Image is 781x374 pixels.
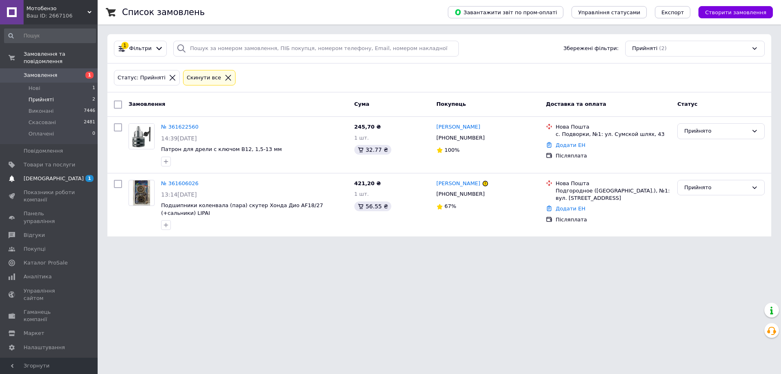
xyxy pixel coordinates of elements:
[28,96,54,103] span: Прийняті
[129,180,155,206] a: Фото товару
[690,9,773,15] a: Створити замовлення
[354,145,391,155] div: 32.77 ₴
[161,191,197,198] span: 13:14[DATE]
[24,161,75,168] span: Товари та послуги
[129,123,155,149] a: Фото товару
[129,124,154,149] img: Фото товару
[133,180,150,206] img: Фото товару
[556,206,585,212] a: Додати ЕН
[661,9,684,15] span: Експорт
[24,210,75,225] span: Панель управління
[185,74,223,82] div: Cкинути все
[572,6,647,18] button: Управління статусами
[161,180,199,186] a: № 361606026
[24,147,63,155] span: Повідомлення
[24,245,46,253] span: Покупці
[4,28,96,43] input: Пошук
[161,135,197,142] span: 14:39[DATE]
[92,130,95,138] span: 0
[659,45,666,51] span: (2)
[698,6,773,18] button: Створити замовлення
[556,216,671,223] div: Післяплата
[92,96,95,103] span: 2
[354,124,381,130] span: 245,70 ₴
[354,191,369,197] span: 1 шт.
[122,7,205,17] h1: Список замовлень
[129,101,165,107] span: Замовлення
[129,45,152,52] span: Фільтри
[632,45,657,52] span: Прийняті
[24,232,45,239] span: Відгуки
[655,6,691,18] button: Експорт
[84,119,95,126] span: 2481
[436,123,480,131] a: [PERSON_NAME]
[556,131,671,138] div: с. Подворки, №1: ул. Сумской шлях, 43
[556,187,671,202] div: Подгородное ([GEOGRAPHIC_DATA].), №1: вул. [STREET_ADDRESS]
[24,50,98,65] span: Замовлення та повідомлення
[24,189,75,203] span: Показники роботи компанії
[121,42,129,49] div: 1
[24,273,52,280] span: Аналітика
[354,135,369,141] span: 1 шт.
[161,202,323,216] a: Подшипники коленвала (пара) скутер Хонда Дио AF18/27 (+сальники) LIPAI
[84,107,95,115] span: 7446
[173,41,459,57] input: Пошук за номером замовлення, ПІБ покупця, номером телефону, Email, номером накладної
[24,72,57,79] span: Замовлення
[445,203,456,209] span: 67%
[556,180,671,187] div: Нова Пошта
[436,101,466,107] span: Покупець
[546,101,606,107] span: Доставка та оплата
[705,9,766,15] span: Створити замовлення
[161,146,282,152] a: Патрон для дрели с ключом B12, 1,5-13 мм
[24,175,84,182] span: [DEMOGRAPHIC_DATA]
[26,12,98,20] div: Ваш ID: 2667106
[24,259,68,267] span: Каталог ProSale
[28,119,56,126] span: Скасовані
[28,130,54,138] span: Оплачені
[556,152,671,160] div: Післяплата
[445,147,460,153] span: 100%
[354,180,381,186] span: 421,20 ₴
[684,184,748,192] div: Прийнято
[677,101,698,107] span: Статус
[85,175,94,182] span: 1
[24,330,44,337] span: Маркет
[24,308,75,323] span: Гаманець компанії
[435,133,486,143] div: [PHONE_NUMBER]
[436,180,480,188] a: [PERSON_NAME]
[92,85,95,92] span: 1
[556,123,671,131] div: Нова Пошта
[556,142,585,148] a: Додати ЕН
[578,9,640,15] span: Управління статусами
[161,124,199,130] a: № 361622560
[24,344,65,351] span: Налаштування
[563,45,619,52] span: Збережені фільтри:
[28,107,54,115] span: Виконані
[454,9,557,16] span: Завантажити звіт по пром-оплаті
[354,101,369,107] span: Cума
[26,5,87,12] span: Мотобензо
[448,6,563,18] button: Завантажити звіт по пром-оплаті
[684,127,748,136] div: Прийнято
[116,74,167,82] div: Статус: Прийняті
[24,287,75,302] span: Управління сайтом
[28,85,40,92] span: Нові
[85,72,94,79] span: 1
[354,201,391,211] div: 56.55 ₴
[435,189,486,199] div: [PHONE_NUMBER]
